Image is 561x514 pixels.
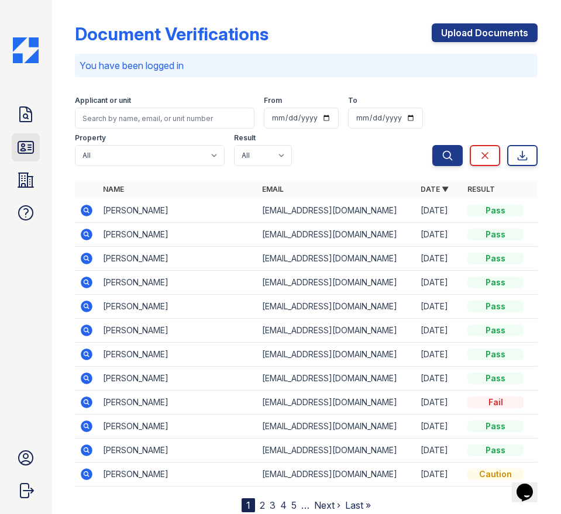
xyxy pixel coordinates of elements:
a: 3 [270,499,276,511]
label: Result [234,133,256,143]
div: Caution [467,468,524,480]
td: [PERSON_NAME] [98,199,257,223]
td: [PERSON_NAME] [98,391,257,415]
div: Document Verifications [75,23,269,44]
td: [DATE] [416,247,463,271]
a: Result [467,185,495,194]
div: Fail [467,396,524,408]
td: [DATE] [416,367,463,391]
td: [PERSON_NAME] [98,343,257,367]
div: Pass [467,349,524,360]
td: [DATE] [416,343,463,367]
td: [DATE] [416,223,463,247]
input: Search by name, email, or unit number [75,108,254,129]
div: Pass [467,325,524,336]
td: [DATE] [416,391,463,415]
td: [DATE] [416,319,463,343]
iframe: chat widget [512,467,549,502]
td: [PERSON_NAME] [98,463,257,487]
div: Pass [467,372,524,384]
td: [PERSON_NAME] [98,415,257,439]
td: [PERSON_NAME] [98,295,257,319]
td: [EMAIL_ADDRESS][DOMAIN_NAME] [257,367,416,391]
td: [EMAIL_ADDRESS][DOMAIN_NAME] [257,247,416,271]
div: Pass [467,420,524,432]
td: [EMAIL_ADDRESS][DOMAIN_NAME] [257,415,416,439]
td: [EMAIL_ADDRESS][DOMAIN_NAME] [257,295,416,319]
a: 4 [280,499,287,511]
div: Pass [467,444,524,456]
a: Name [103,185,124,194]
p: You have been logged in [80,58,533,73]
a: Date ▼ [421,185,449,194]
label: Applicant or unit [75,96,131,105]
td: [EMAIL_ADDRESS][DOMAIN_NAME] [257,223,416,247]
td: [DATE] [416,199,463,223]
td: [PERSON_NAME] [98,367,257,391]
td: [DATE] [416,271,463,295]
span: … [301,498,309,512]
td: [PERSON_NAME] [98,319,257,343]
div: 1 [242,498,255,512]
td: [PERSON_NAME] [98,247,257,271]
td: [EMAIL_ADDRESS][DOMAIN_NAME] [257,439,416,463]
div: Pass [467,277,524,288]
td: [EMAIL_ADDRESS][DOMAIN_NAME] [257,463,416,487]
div: Pass [467,205,524,216]
label: From [264,96,282,105]
a: Next › [314,499,340,511]
td: [DATE] [416,295,463,319]
td: [PERSON_NAME] [98,271,257,295]
label: To [348,96,357,105]
td: [EMAIL_ADDRESS][DOMAIN_NAME] [257,391,416,415]
a: 2 [260,499,265,511]
a: Last » [345,499,371,511]
td: [EMAIL_ADDRESS][DOMAIN_NAME] [257,319,416,343]
label: Property [75,133,106,143]
td: [PERSON_NAME] [98,223,257,247]
td: [EMAIL_ADDRESS][DOMAIN_NAME] [257,199,416,223]
a: Upload Documents [432,23,538,42]
div: Pass [467,253,524,264]
img: CE_Icon_Blue-c292c112584629df590d857e76928e9f676e5b41ef8f769ba2f05ee15b207248.png [13,37,39,63]
td: [EMAIL_ADDRESS][DOMAIN_NAME] [257,343,416,367]
td: [DATE] [416,463,463,487]
td: [PERSON_NAME] [98,439,257,463]
td: [EMAIL_ADDRESS][DOMAIN_NAME] [257,271,416,295]
td: [DATE] [416,415,463,439]
a: 5 [291,499,297,511]
div: Pass [467,229,524,240]
a: Email [262,185,284,194]
div: Pass [467,301,524,312]
td: [DATE] [416,439,463,463]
